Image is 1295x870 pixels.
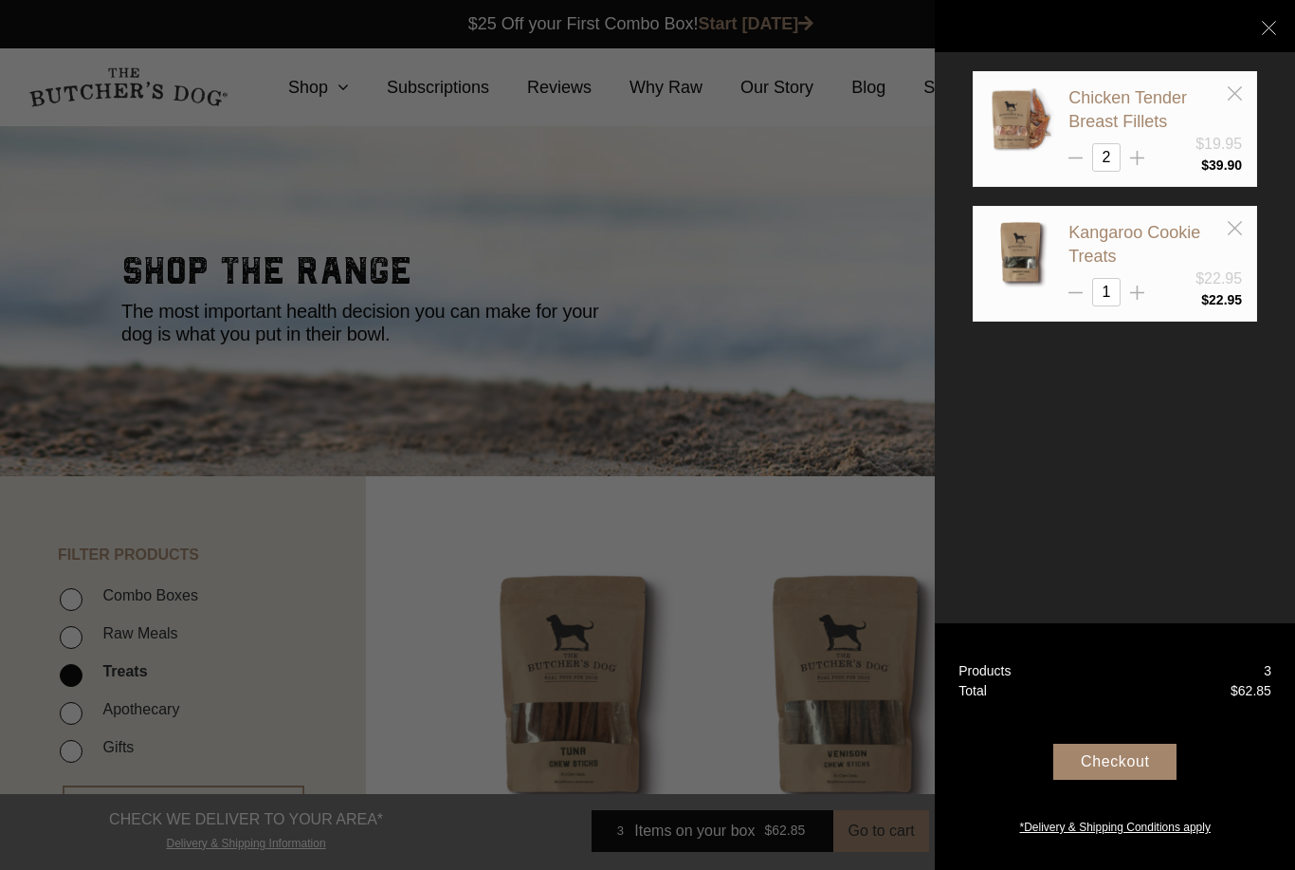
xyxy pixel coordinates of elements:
[1201,157,1242,173] bdi: 39.90
[1231,683,1271,698] bdi: 62.85
[935,623,1295,870] a: Products 3 Total $62.85 Checkout
[1201,292,1242,307] bdi: 22.95
[988,221,1054,287] img: Kangaroo Cookie Treats
[988,86,1054,153] img: Chicken Tender Breast Fillets
[1068,223,1200,266] a: Kangaroo Cookie Treats
[958,681,987,701] div: Total
[1068,88,1187,131] a: Chicken Tender Breast Fillets
[1231,683,1238,698] span: $
[1053,744,1176,780] div: Checkout
[1201,157,1209,173] span: $
[1195,133,1242,156] div: $19.95
[1264,661,1271,681] div: 3
[1201,292,1209,307] span: $
[958,661,1011,681] div: Products
[1195,268,1242,290] div: $22.95
[935,814,1295,836] a: *Delivery & Shipping Conditions apply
